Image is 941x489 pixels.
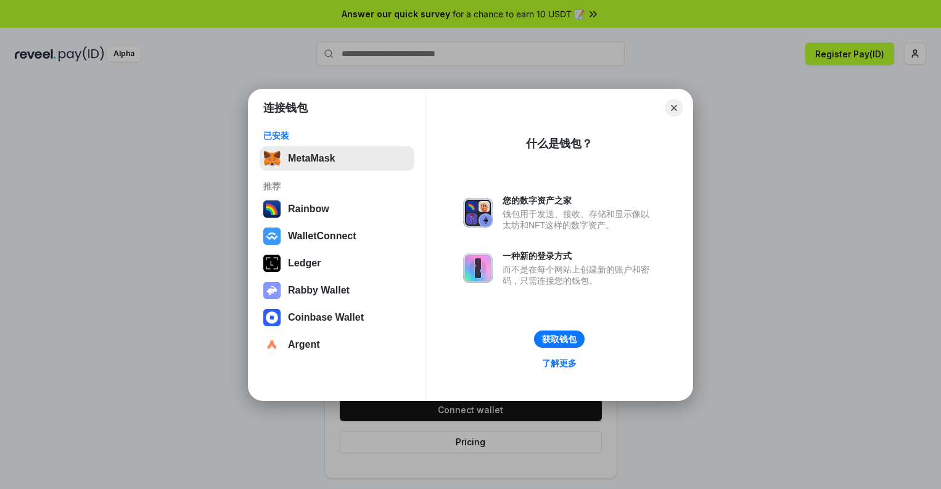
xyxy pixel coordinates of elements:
img: svg+xml,%3Csvg%20xmlns%3D%22http%3A%2F%2Fwww.w3.org%2F2000%2Fsvg%22%20fill%3D%22none%22%20viewBox... [463,198,493,228]
div: Rabby Wallet [288,285,350,296]
div: Rainbow [288,203,329,215]
div: 一种新的登录方式 [503,250,655,261]
div: 您的数字资产之家 [503,195,655,206]
img: svg+xml,%3Csvg%20fill%3D%22none%22%20height%3D%2233%22%20viewBox%3D%220%200%2035%2033%22%20width%... [263,150,281,167]
button: Rainbow [260,197,414,221]
div: WalletConnect [288,231,356,242]
div: 推荐 [263,181,411,192]
img: svg+xml,%3Csvg%20xmlns%3D%22http%3A%2F%2Fwww.w3.org%2F2000%2Fsvg%22%20fill%3D%22none%22%20viewBox... [263,282,281,299]
h1: 连接钱包 [263,101,308,115]
div: 获取钱包 [542,334,577,345]
img: svg+xml,%3Csvg%20width%3D%2228%22%20height%3D%2228%22%20viewBox%3D%220%200%2028%2028%22%20fill%3D... [263,336,281,353]
button: Argent [260,332,414,357]
button: Coinbase Wallet [260,305,414,330]
img: svg+xml,%3Csvg%20width%3D%2228%22%20height%3D%2228%22%20viewBox%3D%220%200%2028%2028%22%20fill%3D... [263,309,281,326]
img: svg+xml,%3Csvg%20width%3D%2228%22%20height%3D%2228%22%20viewBox%3D%220%200%2028%2028%22%20fill%3D... [263,228,281,245]
div: 钱包用于发送、接收、存储和显示像以太坊和NFT这样的数字资产。 [503,208,655,231]
button: Rabby Wallet [260,278,414,303]
img: svg+xml,%3Csvg%20xmlns%3D%22http%3A%2F%2Fwww.w3.org%2F2000%2Fsvg%22%20width%3D%2228%22%20height%3... [263,255,281,272]
div: 而不是在每个网站上创建新的账户和密码，只需连接您的钱包。 [503,264,655,286]
a: 了解更多 [535,355,584,371]
button: Close [665,99,683,117]
button: WalletConnect [260,224,414,249]
div: MetaMask [288,153,335,164]
img: svg+xml,%3Csvg%20width%3D%22120%22%20height%3D%22120%22%20viewBox%3D%220%200%20120%20120%22%20fil... [263,200,281,218]
img: svg+xml,%3Csvg%20xmlns%3D%22http%3A%2F%2Fwww.w3.org%2F2000%2Fsvg%22%20fill%3D%22none%22%20viewBox... [463,253,493,283]
div: Argent [288,339,320,350]
div: 已安装 [263,130,411,141]
button: Ledger [260,251,414,276]
button: 获取钱包 [534,331,585,348]
div: Ledger [288,258,321,269]
button: MetaMask [260,146,414,171]
div: Coinbase Wallet [288,312,364,323]
div: 什么是钱包？ [526,136,593,151]
div: 了解更多 [542,358,577,369]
